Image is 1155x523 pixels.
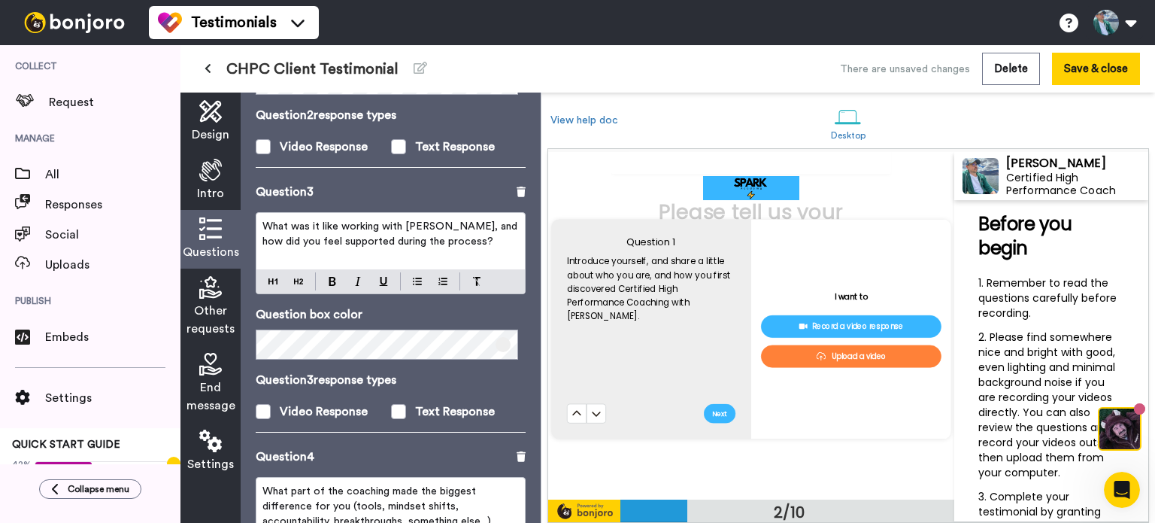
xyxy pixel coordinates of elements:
span: Responses [45,196,180,214]
div: Record a video response [768,319,933,333]
span: Uploads [45,256,180,274]
span: Intro [197,184,224,202]
img: 54cbeec9-7c0d-42a2-a7ad-33bb2b79c541 [703,176,799,200]
div: Video Response [280,403,368,421]
img: bulleted-block.svg [413,275,422,287]
img: powered-by-bj.svg [548,502,620,520]
span: Please find somewhere nice and bright with good, even lighting and minimal background noise if yo... [978,330,1121,480]
span: Testimonials [191,12,277,33]
span: CHPC Client Testimonial [226,59,399,80]
div: Desktop [831,130,866,141]
span: 42% [12,458,32,470]
div: There are unsaved changes [840,62,970,77]
span: Request [49,93,180,111]
button: Collapse menu [39,479,141,499]
a: Desktop [823,96,874,148]
img: numbered-block.svg [438,275,447,287]
span: Settings [45,389,180,407]
span: End message [186,379,235,415]
div: Certified High Performance Coach [1006,172,1147,197]
p: I want to [835,291,869,303]
div: Tooltip anchor [167,457,180,470]
button: Upload a video [761,345,941,367]
div: Text Response [415,403,495,421]
span: Social [45,226,180,244]
div: Text Response [415,138,495,156]
img: Profile Image [962,158,999,194]
img: heading-one-block.svg [268,275,277,287]
a: View help doc [550,115,618,126]
span: Questions [183,243,239,261]
div: 2/10 [753,502,825,523]
img: tm-color.svg [158,11,182,35]
span: All [45,166,180,184]
p: Question 3 [256,183,314,201]
div: Video Response [280,138,368,156]
iframe: Intercom live chat [1104,472,1140,508]
span: Introduce yourself, and share a little about who you are, and how you first discovered Certified ... [567,255,733,322]
p: Question 3 response types [256,371,526,389]
img: underline-mark.svg [379,277,388,286]
button: Record a video response [761,315,941,338]
p: Question 2 response types [256,106,526,124]
span: Embeds [45,328,180,346]
button: Delete [982,53,1040,85]
span: Before you begin [978,211,1076,260]
img: heading-two-block.svg [294,275,303,287]
img: clear-format.svg [472,277,481,286]
img: bj-logo-header-white.svg [18,12,131,33]
img: c638375f-eacb-431c-9714-bd8d08f708a7-1584310529.jpg [2,3,42,44]
img: italic-mark.svg [355,277,361,286]
span: Design [192,126,229,144]
img: bold-mark.svg [329,277,336,286]
div: [PERSON_NAME] [1006,156,1147,170]
button: Save & close [1052,53,1140,85]
span: Remember to read the questions carefully before recording. [978,275,1120,321]
h4: Question 1 [567,235,735,248]
span: Collapse menu [68,483,129,495]
p: Question 4 [256,448,314,466]
span: What was it like working with [PERSON_NAME], and how did you feel supported during the process? [262,221,520,247]
p: Question box color [256,306,526,324]
span: Settings [187,455,234,473]
button: Next [704,404,735,424]
span: Other requests [186,302,235,338]
span: QUICK START GUIDE [12,439,120,450]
